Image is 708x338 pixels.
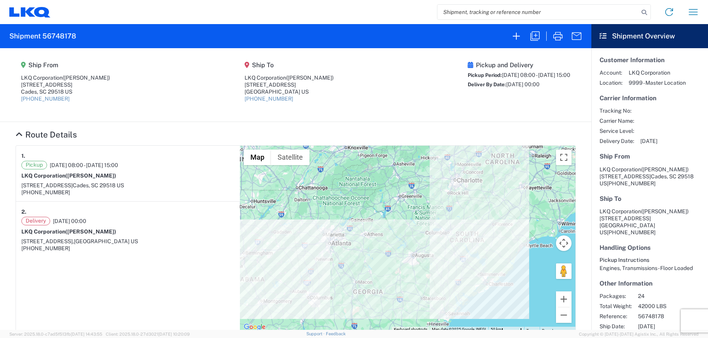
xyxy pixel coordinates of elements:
[21,189,234,196] div: [PHONE_NUMBER]
[245,96,293,102] a: [PHONE_NUMBER]
[21,74,110,81] div: LKQ Corporation
[271,150,309,165] button: Show satellite imagery
[556,235,572,251] button: Map camera controls
[437,5,639,19] input: Shipment, tracking or reference number
[526,328,537,333] a: Terms
[600,323,632,330] span: Ship Date:
[638,303,705,310] span: 42000 LBS
[468,61,570,69] h5: Pickup and Delivery
[63,75,110,81] span: ([PERSON_NAME])
[468,82,506,87] span: Deliver By Date:
[600,265,700,272] div: Engines, Transmissions - Floor Loaded
[502,72,570,78] span: [DATE] 08:00 - [DATE] 15:00
[556,263,572,279] button: Drag Pegman onto the map to open Street View
[21,151,25,161] strong: 1.
[488,327,524,332] button: Map Scale: 50 km per 48 pixels
[158,332,190,336] span: [DATE] 10:20:09
[21,182,73,188] span: [STREET_ADDRESS]
[21,217,50,225] span: Delivery
[286,75,334,81] span: ([PERSON_NAME])
[641,166,689,172] span: ([PERSON_NAME])
[21,245,234,252] div: [PHONE_NUMBER]
[21,61,110,69] h5: Ship From
[50,162,118,169] span: [DATE] 08:00 - [DATE] 15:00
[600,195,700,202] h5: Ship To
[21,228,116,235] strong: LKQ Corporation
[21,161,47,169] span: Pickup
[600,127,634,134] span: Service Level:
[542,328,573,333] a: Report a map error
[600,280,700,287] h5: Other Information
[600,166,700,187] address: Cades, SC 29518 US
[9,31,76,41] h2: Shipment 56748178
[73,182,124,188] span: Cades, SC 29518 US
[579,331,699,338] span: Copyright © [DATE]-[DATE] Agistix Inc., All Rights Reserved
[600,56,700,64] h5: Customer Information
[468,72,502,78] span: Pickup Period:
[591,24,708,48] header: Shipment Overview
[600,173,651,179] span: [STREET_ADDRESS]
[306,331,326,336] a: Support
[638,293,705,300] span: 24
[638,323,705,330] span: [DATE]
[600,303,632,310] span: Total Weight:
[244,150,271,165] button: Show street map
[629,69,686,76] span: LKQ Corporation
[21,238,74,244] span: [STREET_ADDRESS],
[242,322,267,332] img: Google
[600,208,700,236] address: [GEOGRAPHIC_DATA] US
[21,81,110,88] div: [STREET_ADDRESS]
[629,79,686,86] span: 9999 - Master Location
[641,208,689,214] span: ([PERSON_NAME])
[600,293,632,300] span: Packages:
[21,96,70,102] a: [PHONE_NUMBER]
[600,257,700,263] h6: Pickup Instructions
[16,130,77,139] a: Hide Details
[65,228,116,235] span: ([PERSON_NAME])
[600,117,634,124] span: Carrier Name:
[640,138,657,145] span: [DATE]
[600,313,632,320] span: Reference:
[432,327,486,331] span: Map data ©2025 Google, INEGI
[245,61,334,69] h5: Ship To
[394,327,427,332] button: Keyboard shortcuts
[245,81,334,88] div: [STREET_ADDRESS]
[65,172,116,179] span: ([PERSON_NAME])
[556,150,572,165] button: Toggle fullscreen view
[607,180,656,186] span: [PHONE_NUMBER]
[245,74,334,81] div: LKQ Corporation
[326,331,346,336] a: Feedback
[600,153,700,160] h5: Ship From
[607,229,656,235] span: [PHONE_NUMBER]
[71,332,102,336] span: [DATE] 14:43:55
[600,138,634,145] span: Delivery Date:
[53,218,86,225] span: [DATE] 00:00
[9,332,102,336] span: Server: 2025.18.0-c7ad5f513fb
[556,291,572,307] button: Zoom in
[600,244,700,251] h5: Handling Options
[600,107,634,114] span: Tracking No:
[242,322,267,332] a: Open this area in Google Maps (opens a new window)
[600,94,700,102] h5: Carrier Information
[600,208,689,221] span: LKQ Corporation [STREET_ADDRESS]
[556,307,572,323] button: Zoom out
[21,207,26,217] strong: 2.
[21,88,110,95] div: Cades, SC 29518 US
[506,81,540,87] span: [DATE] 00:00
[600,69,622,76] span: Account:
[21,172,116,179] strong: LKQ Corporation
[245,88,334,95] div: [GEOGRAPHIC_DATA] US
[491,327,502,331] span: 50 km
[106,332,190,336] span: Client: 2025.18.0-27d3021
[638,313,705,320] span: 56748178
[600,79,622,86] span: Location:
[600,166,641,172] span: LKQ Corporation
[74,238,138,244] span: [GEOGRAPHIC_DATA] US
